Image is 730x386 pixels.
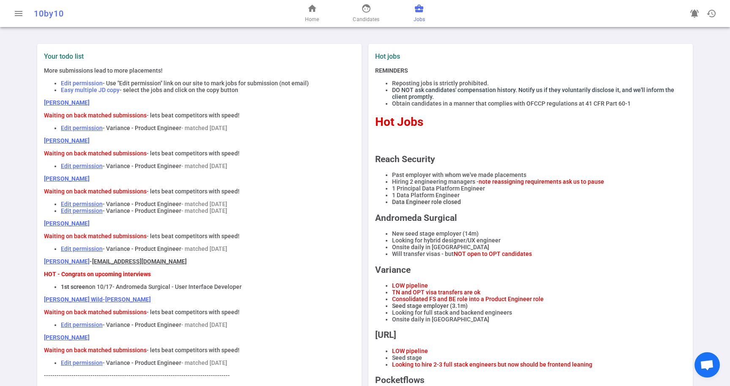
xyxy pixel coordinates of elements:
label: Hot jobs [375,52,527,60]
li: Looking for hybrid designer/UX engineer [392,237,686,244]
a: Edit permission [61,359,103,366]
span: - Variance - Product Engineer [103,321,181,328]
span: home [307,3,317,14]
span: More submissions lead to more placements! [44,67,163,74]
span: Easy multiple JD copy [61,87,120,93]
span: history [706,8,716,19]
a: Edit permission [61,245,103,252]
span: LOW pipeline [392,282,428,289]
li: Onsite daily in [GEOGRAPHIC_DATA] [392,244,686,250]
li: Obtain candidates in a manner that complies with OFCCP regulations at 41 CFR Part 60-1 [392,100,686,107]
strong: - [90,258,187,265]
a: [PERSON_NAME] [44,220,90,227]
span: face [361,3,371,14]
span: - Use "Edit permission" link on our site to mark jobs for submission (not email) [103,80,309,87]
a: Edit permission [61,163,103,169]
li: 1 Principal Data Platform Engineer [392,185,686,192]
span: - matched [DATE] [181,163,227,169]
button: Open menu [10,5,27,22]
span: - Variance - Product Engineer [103,201,181,207]
strong: HOT - Congrats on upcoming interviews [44,271,151,277]
u: [EMAIL_ADDRESS][DOMAIN_NAME] [92,258,187,265]
p: ---------------------------------------------------------------------------------------- [44,372,355,379]
li: Past employer with whom we've made placements [392,171,686,178]
span: notifications_active [689,8,700,19]
span: menu [14,8,24,19]
span: - matched [DATE] [181,125,227,131]
li: Reposting jobs is strictly prohibited. [392,80,686,87]
span: Waiting on back matched submissions [44,309,147,315]
span: Home [305,15,319,24]
span: - select the jobs and click on the copy button [120,87,238,93]
span: - lets beat competitors with speed! [147,233,240,239]
span: - Variance - Product Engineer [103,245,181,252]
button: Open history [703,5,720,22]
span: NOT open to OPT candidates [454,250,532,257]
span: Consolidated FS and BE role into a Product Engineer role [392,296,544,302]
span: - lets beat competitors with speed! [147,150,240,157]
span: - Variance - Product Engineer [103,359,181,366]
span: Waiting on back matched submissions [44,233,147,239]
span: LOW pipeline [392,348,428,354]
a: Edit permission [61,201,103,207]
span: - matched [DATE] [181,321,227,328]
span: - matched [DATE] [181,207,227,214]
li: Seed stage [392,354,686,361]
strong: 1st screen [61,283,89,290]
h2: Andromeda Surgical [375,213,686,223]
span: Waiting on back matched submissions [44,112,147,119]
div: Open chat [695,352,720,378]
span: - Variance - Product Engineer [103,125,181,131]
span: Looking to hire 2-3 full stack engineers but now should be frontend leaning [392,361,592,368]
span: Waiting on back matched submissions [44,150,147,157]
a: [PERSON_NAME] [44,137,90,144]
a: Edit permission [61,321,103,328]
a: Jobs [414,3,425,24]
span: Candidates [353,15,379,24]
span: Seed stage employer (3.1m) [392,302,468,309]
h2: Pocketflows [375,375,686,385]
a: [PERSON_NAME] [44,334,90,341]
span: - lets beat competitors with speed! [147,188,240,195]
a: Edit permission [61,207,103,214]
li: Hiring 2 engineering managers - [392,178,686,185]
span: Waiting on back matched submissions [44,188,147,195]
span: - matched [DATE] [181,359,227,366]
a: [PERSON_NAME] Wild-[PERSON_NAME] [44,296,151,303]
a: Candidates [353,3,379,24]
span: Edit permission [61,80,103,87]
span: - Andromeda Surgical - User Interface Developer [112,283,242,290]
span: - matched [DATE] [181,201,227,207]
span: DO NOT ask candidates' compensation history. Notify us if they voluntarily disclose it, and we'll... [392,87,674,100]
span: Hot Jobs [375,115,423,129]
li: Will transfer visas - but [392,250,686,257]
span: - matched [DATE] [181,245,227,252]
strong: REMINDERS [375,67,408,74]
span: Jobs [414,15,425,24]
span: Waiting on back matched submissions [44,347,147,353]
li: New seed stage employer (14m) [392,230,686,237]
a: [PERSON_NAME] [44,175,90,182]
li: Looking for full stack and backend engineers [392,309,686,316]
a: [PERSON_NAME] [44,99,90,106]
a: Go to see announcements [686,5,703,22]
label: Your todo list [44,52,355,60]
span: TN and OPT visa transfers are ok [392,289,480,296]
span: - lets beat competitors with speed! [147,347,240,353]
span: note reassigning requirements ask us to pause [479,178,604,185]
h2: [URL] [375,330,686,340]
span: on 10/17 [89,283,112,290]
span: business_center [414,3,424,14]
span: - Variance - Product Engineer [103,163,181,169]
span: - lets beat competitors with speed! [147,112,240,119]
span: - Variance - Product Engineer [103,207,181,214]
h2: Reach Security [375,154,686,164]
a: Home [305,3,319,24]
li: Onsite daily in [GEOGRAPHIC_DATA] [392,316,686,323]
a: [PERSON_NAME] [44,258,90,265]
span: - lets beat competitors with speed! [147,309,240,315]
h2: Variance [375,265,686,275]
div: 10by10 [34,8,240,19]
li: 1 Data Platform Engineer [392,192,686,198]
a: Edit permission [61,125,103,131]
